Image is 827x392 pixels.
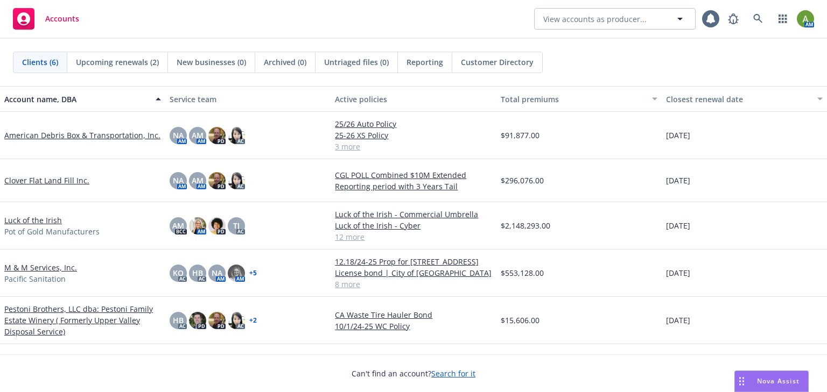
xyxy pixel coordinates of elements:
span: [DATE] [666,220,690,231]
span: HB [173,315,184,326]
span: New businesses (0) [177,56,246,68]
a: Luck of the Irish - Commercial Umbrella [335,209,492,220]
img: photo [208,217,226,234]
div: Active policies [335,94,492,105]
div: Drag to move [735,371,748,391]
span: Reporting [407,56,443,68]
span: AM [192,175,204,186]
a: CA Waste Tire Hauler Bond [335,309,492,320]
a: License bond | City of [GEOGRAPHIC_DATA] [335,267,492,279]
span: Archived (0) [264,56,306,68]
span: [DATE] [666,315,690,326]
div: Service team [170,94,326,105]
span: Customer Directory [461,56,534,68]
button: Active policies [331,86,496,112]
a: Accounts [9,4,83,34]
span: $296,076.00 [501,175,544,186]
img: photo [208,127,226,144]
span: HB [192,267,203,279]
span: NA [212,267,222,279]
span: Clients (6) [22,56,58,68]
img: photo [797,10,814,27]
div: Account name, DBA [4,94,149,105]
span: Upcoming renewals (2) [76,56,159,68]
span: Accounts [45,15,79,23]
a: + 2 [249,317,257,324]
img: photo [189,312,206,329]
button: Total premiums [496,86,662,112]
span: $553,128.00 [501,267,544,279]
a: Luck of the Irish - Cyber [335,220,492,231]
span: AM [192,130,204,141]
div: Total premiums [501,94,646,105]
img: photo [228,265,245,282]
span: TJ [233,220,240,231]
span: $91,877.00 [501,130,539,141]
span: Can't find an account? [352,368,475,379]
span: [DATE] [666,267,690,279]
a: 8 more [335,279,492,290]
span: Untriaged files (0) [324,56,389,68]
span: Pacific Sanitation [4,273,66,284]
a: + 5 [249,270,257,276]
img: photo [228,127,245,144]
a: 12 more [335,231,492,243]
a: Luck of the Irish [4,215,62,226]
span: $15,606.00 [501,315,539,326]
span: [DATE] [666,130,690,141]
a: Search for it [431,368,475,379]
img: photo [189,217,206,234]
a: 3 more [335,141,492,152]
a: M & M Services, Inc. [4,262,77,273]
a: Report a Bug [723,8,744,30]
span: Nova Assist [757,376,800,386]
a: Pestoni Brothers, LLC dba: Pestoni Family Estate Winery ( Formerly Upper Valley Disposal Service) [4,303,161,337]
button: View accounts as producer... [534,8,696,30]
span: AM [172,220,184,231]
img: photo [228,312,245,329]
span: [DATE] [666,175,690,186]
button: Service team [165,86,331,112]
span: KO [173,267,184,279]
img: photo [208,172,226,189]
span: $2,148,293.00 [501,220,550,231]
a: American Debris Box & Transportation, Inc. [4,130,160,141]
img: photo [208,312,226,329]
button: Closest renewal date [662,86,827,112]
a: 10/1/24-25 WC Policy [335,320,492,332]
a: 25-26 XS Policy [335,130,492,141]
a: Clover Flat Land Fill Inc. [4,175,89,186]
button: Nova Assist [734,370,809,392]
div: Closest renewal date [666,94,811,105]
a: CGL POLL Combined $10M Extended Reporting period with 3 Years Tail [335,169,492,192]
span: NA [173,130,184,141]
span: Pot of Gold Manufacturers [4,226,100,237]
a: 25/26 Auto Policy [335,118,492,130]
a: 12.18/24-25 Prop for [STREET_ADDRESS] [335,256,492,267]
span: NA [173,175,184,186]
a: Switch app [772,8,794,30]
span: View accounts as producer... [543,13,647,25]
img: photo [228,172,245,189]
a: Search [747,8,769,30]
